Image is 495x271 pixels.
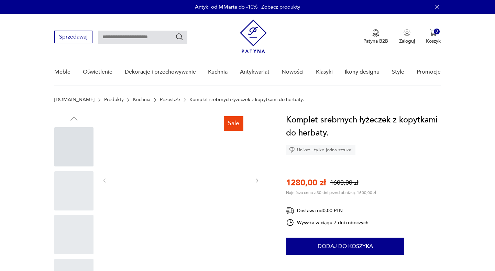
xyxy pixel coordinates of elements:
[195,3,258,10] p: Antyki od MMarte do -10%
[189,97,304,102] p: Komplet srebrnych łyżeczek z kopytkami do herbaty.
[286,145,355,155] div: Unikat - tylko jedna sztuka!
[417,59,441,85] a: Promocje
[399,38,415,44] p: Zaloguj
[160,97,180,102] a: Pozostałe
[83,59,112,85] a: Oświetlenie
[175,33,184,41] button: Szukaj
[434,29,440,34] div: 0
[224,116,243,131] div: Sale
[392,59,404,85] a: Style
[286,206,368,215] div: Dostawa od 0,00 PLN
[330,178,358,187] p: 1600,00 zł
[286,238,404,255] button: Dodaj do koszyka
[404,29,410,36] img: Ikonka użytkownika
[261,3,300,10] a: Zobacz produkty
[282,59,304,85] a: Nowości
[363,29,388,44] button: Patyna B2B
[104,97,124,102] a: Produkty
[286,113,440,140] h1: Komplet srebrnych łyżeczek z kopytkami do herbaty.
[125,59,196,85] a: Dekoracje i przechowywanie
[286,177,326,188] p: 1280,00 zł
[363,29,388,44] a: Ikona medaluPatyna B2B
[240,20,267,53] img: Patyna - sklep z meblami i dekoracjami vintage
[399,29,415,44] button: Zaloguj
[430,29,437,36] img: Ikona koszyka
[114,113,247,246] img: Zdjęcie produktu Komplet srebrnych łyżeczek z kopytkami do herbaty.
[286,190,376,195] p: Najniższa cena z 30 dni przed obniżką: 1600,00 zł
[426,29,441,44] button: 0Koszyk
[286,206,294,215] img: Ikona dostawy
[363,38,388,44] p: Patyna B2B
[426,38,441,44] p: Koszyk
[208,59,228,85] a: Kuchnia
[133,97,150,102] a: Kuchnia
[54,59,70,85] a: Meble
[54,35,92,40] a: Sprzedawaj
[286,218,368,227] div: Wysyłka w ciągu 7 dni roboczych
[54,31,92,43] button: Sprzedawaj
[240,59,269,85] a: Antykwariat
[345,59,379,85] a: Ikony designu
[372,29,379,37] img: Ikona medalu
[316,59,333,85] a: Klasyki
[54,97,95,102] a: [DOMAIN_NAME]
[289,147,295,153] img: Ikona diamentu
